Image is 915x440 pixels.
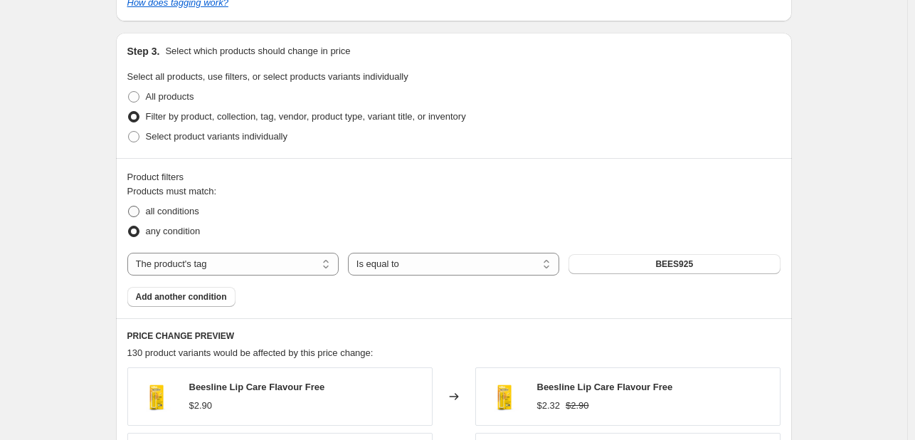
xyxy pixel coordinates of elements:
[146,131,287,142] span: Select product variants individually
[146,111,466,122] span: Filter by product, collection, tag, vendor, product type, variant title, or inventory
[136,291,227,303] span: Add another condition
[127,71,408,82] span: Select all products, use filters, or select products variants individually
[146,206,199,216] span: all conditions
[127,347,374,358] span: 130 product variants would be affected by this price change:
[189,399,213,413] div: $2.90
[127,170,781,184] div: Product filters
[127,44,160,58] h2: Step 3.
[483,375,526,418] img: BestOftemplate2023-2024-01-05T133658.123_80x.png
[127,186,217,197] span: Products must match:
[566,399,589,413] strike: $2.90
[189,382,325,392] span: Beesline Lip Care Flavour Free
[537,399,561,413] div: $2.32
[127,330,781,342] h6: PRICE CHANGE PREVIEW
[135,375,178,418] img: BestOftemplate2023-2024-01-05T133658.123_80x.png
[165,44,350,58] p: Select which products should change in price
[655,258,693,270] span: BEES925
[568,254,780,274] button: BEES925
[146,91,194,102] span: All products
[146,226,201,236] span: any condition
[127,287,236,307] button: Add another condition
[537,382,673,392] span: Beesline Lip Care Flavour Free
